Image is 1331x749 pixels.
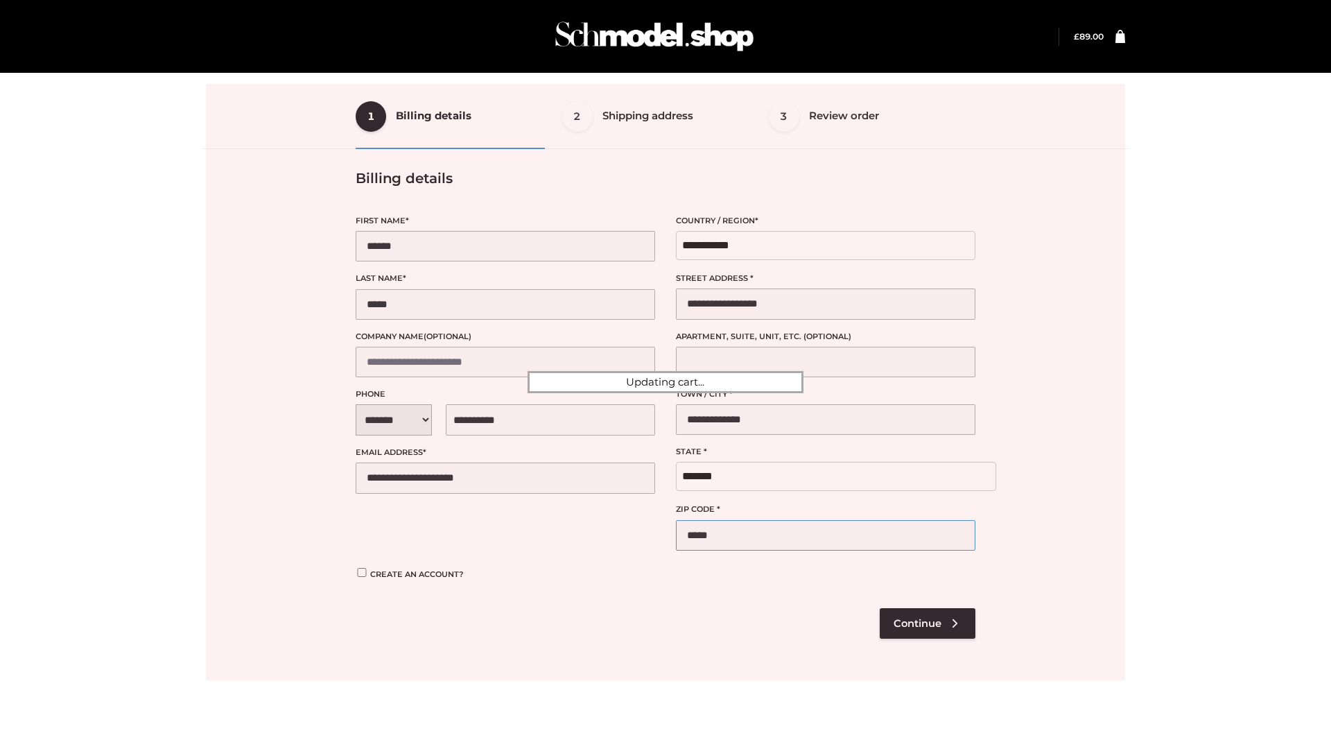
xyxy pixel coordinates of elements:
span: £ [1074,31,1079,42]
div: Updating cart... [528,371,803,393]
a: £89.00 [1074,31,1104,42]
img: Schmodel Admin 964 [550,9,758,64]
bdi: 89.00 [1074,31,1104,42]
